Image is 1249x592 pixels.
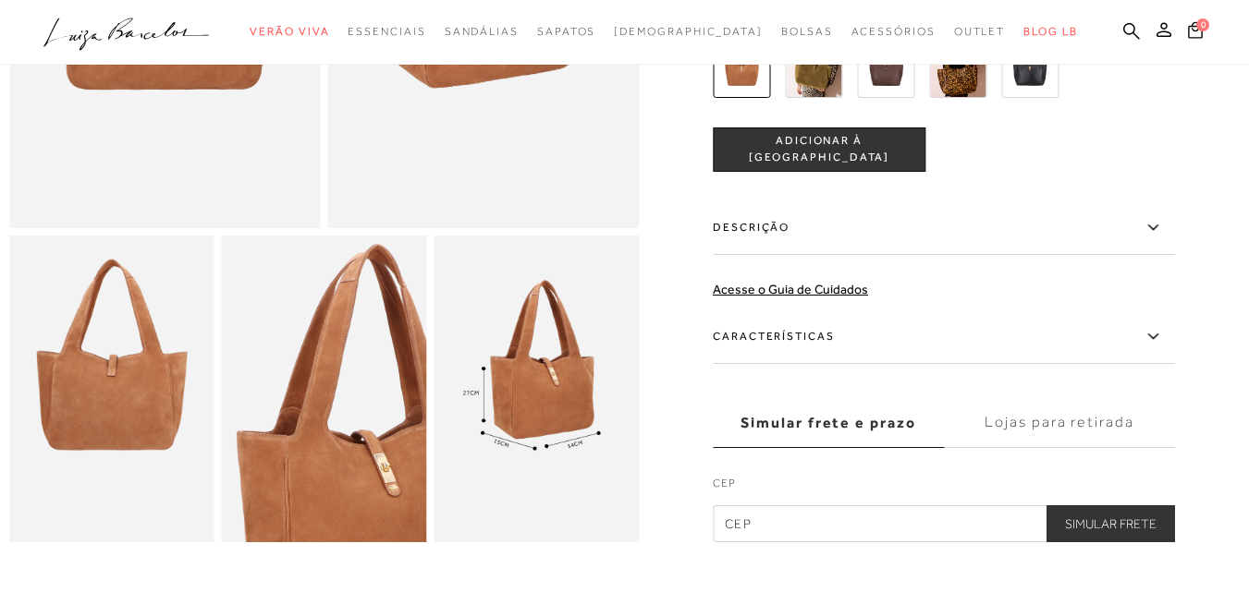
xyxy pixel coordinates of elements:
span: Bolsas [781,25,833,38]
img: BOLSA MÉDIA EM COURO CAFÉ COM FECHO DOURADO [857,41,914,98]
label: CEP [713,475,1175,501]
a: categoryNavScreenReaderText [250,15,329,49]
button: ADICIONAR À [GEOGRAPHIC_DATA] [713,127,925,172]
label: Lojas para retirada [944,398,1175,448]
img: image [222,236,427,543]
label: Descrição [713,201,1175,255]
img: BOLSA MÉDIA EM CAMURÇA CARAMELO COM FECHO DOURADO [713,41,770,98]
span: Sapatos [537,25,595,38]
a: categoryNavScreenReaderText [537,15,595,49]
a: noSubCategoriesText [614,15,763,49]
label: Características [713,310,1175,364]
img: BOLSA MÉDIA EM COURO ONÇA COM FECHO DOURADO [929,41,986,98]
a: categoryNavScreenReaderText [851,15,936,49]
span: BLOG LB [1023,25,1077,38]
img: BOLSA MÉDIA EM COURO PRETO COM FECHO DOURADO [1001,41,1059,98]
span: Sandálias [445,25,519,38]
img: image [9,236,214,543]
label: Simular frete e prazo [713,398,944,448]
span: Acessórios [851,25,936,38]
a: categoryNavScreenReaderText [348,15,425,49]
a: Acesse o Guia de Cuidados [713,282,868,296]
input: CEP [713,505,1175,542]
span: ADICIONAR À [GEOGRAPHIC_DATA] [714,134,925,166]
span: [DEMOGRAPHIC_DATA] [614,25,763,38]
img: image [434,236,639,543]
a: categoryNavScreenReaderText [954,15,1006,49]
button: 0 [1182,20,1208,45]
img: BOLSA MÉDIA EM CAMURÇA VERDE ASPARGO COM FECHO DOURADO [785,41,842,98]
a: categoryNavScreenReaderText [781,15,833,49]
span: Verão Viva [250,25,329,38]
a: categoryNavScreenReaderText [445,15,519,49]
span: 0 [1196,18,1209,31]
button: Simular Frete [1047,505,1175,542]
span: Outlet [954,25,1006,38]
a: BLOG LB [1023,15,1077,49]
span: Essenciais [348,25,425,38]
